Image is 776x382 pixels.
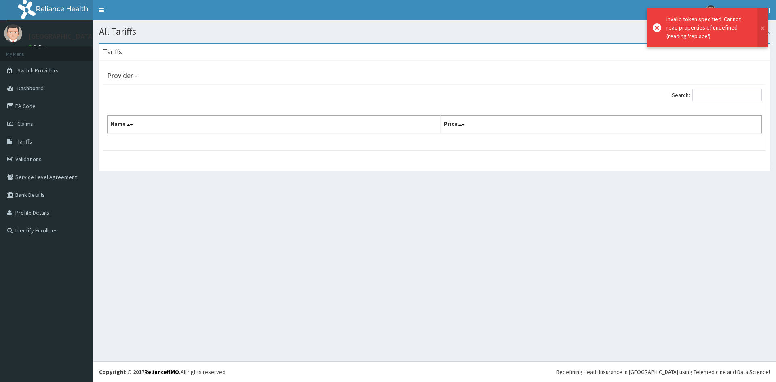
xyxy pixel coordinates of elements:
[17,67,59,74] span: Switch Providers
[556,368,770,376] div: Redefining Heath Insurance in [GEOGRAPHIC_DATA] using Telemedicine and Data Science!
[666,15,750,40] div: Invalid token specified: Cannot read properties of undefined (reading 'replace')
[99,368,181,376] strong: Copyright © 2017 .
[108,116,441,134] th: Name
[93,361,776,382] footer: All rights reserved.
[706,5,716,15] img: User Image
[28,33,95,40] p: [GEOGRAPHIC_DATA]
[103,48,122,55] h3: Tariffs
[17,120,33,127] span: Claims
[441,116,762,134] th: Price
[144,368,179,376] a: RelianceHMO
[672,89,762,101] label: Search:
[721,6,770,14] span: [GEOGRAPHIC_DATA]
[28,44,48,50] a: Online
[99,26,770,37] h1: All Tariffs
[17,84,44,92] span: Dashboard
[17,138,32,145] span: Tariffs
[692,89,762,101] input: Search:
[107,72,137,79] h3: Provider -
[4,24,22,42] img: User Image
